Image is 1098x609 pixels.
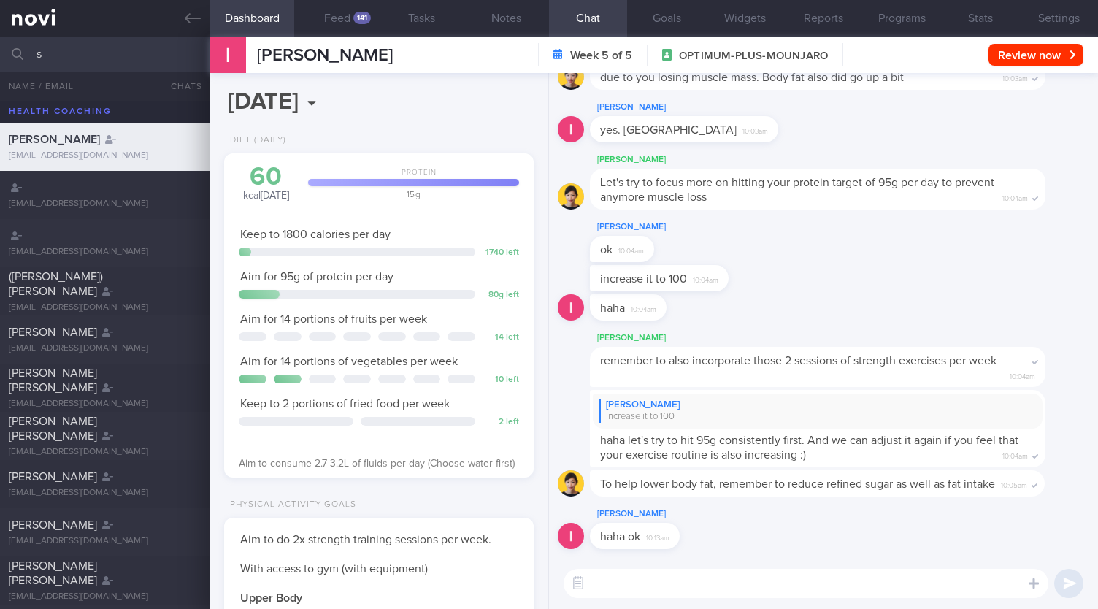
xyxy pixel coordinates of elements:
[600,302,625,314] span: haha
[240,592,302,604] strong: Upper Body
[9,326,97,338] span: [PERSON_NAME]
[9,415,97,442] span: [PERSON_NAME] [PERSON_NAME]
[1002,190,1028,204] span: 10:04am
[600,244,613,256] span: ok
[9,367,97,394] span: [PERSON_NAME] [PERSON_NAME]
[1002,448,1028,461] span: 10:04am
[600,177,994,203] span: Let's try to focus more on hitting your protein target of 95g per day to prevent anymore muscle loss
[742,123,768,137] span: 10:03am
[618,242,644,256] span: 10:04am
[9,271,103,297] span: ([PERSON_NAME]) [PERSON_NAME]
[600,531,640,543] span: haha ok
[483,332,519,343] div: 14 left
[1010,368,1035,382] span: 10:04am
[334,168,499,186] div: Protein
[9,247,201,258] div: [EMAIL_ADDRESS][DOMAIN_NAME]
[240,563,428,575] span: With access to gym (with equipment)
[483,248,519,258] div: 1740 left
[600,478,995,490] span: To help lower body fat, remember to reduce refined sugar as well as fat intake
[590,218,698,236] div: [PERSON_NAME]
[151,72,210,101] button: Chats
[9,302,201,313] div: [EMAIL_ADDRESS][DOMAIN_NAME]
[240,271,393,283] span: Aim for 95g of protein per day
[9,150,201,161] div: [EMAIL_ADDRESS][DOMAIN_NAME]
[600,355,997,367] span: remember to also incorporate those 2 sessions of strength exercises per week
[483,290,519,301] div: 80 g left
[599,399,1037,411] div: [PERSON_NAME]
[318,190,504,199] div: 15 g
[600,273,687,285] span: increase it to 100
[240,398,450,410] span: Keep to 2 portions of fried food per week
[239,164,293,203] div: kcal [DATE]
[9,519,97,531] span: [PERSON_NAME]
[9,134,100,145] span: [PERSON_NAME]
[240,534,491,545] span: Aim to do 2x strength training sessions per week.
[353,12,371,24] div: 141
[600,434,1018,461] span: haha let's try to hit 95g consistently first. And we can adjust it again if you feel that your ex...
[224,499,356,510] div: Physical Activity Goals
[240,229,391,240] span: Keep to 1800 calories per day
[224,135,286,146] div: Diet (Daily)
[9,591,201,602] div: [EMAIL_ADDRESS][DOMAIN_NAME]
[679,49,828,64] span: OPTIMUM-PLUS-MOUNJARO
[570,48,632,63] strong: Week 5 of 5
[590,151,1089,169] div: [PERSON_NAME]
[1002,70,1028,84] span: 10:03am
[590,505,723,523] div: [PERSON_NAME]
[239,164,293,190] div: 60
[9,343,201,354] div: [EMAIL_ADDRESS][DOMAIN_NAME]
[483,417,519,428] div: 2 left
[240,313,427,325] span: Aim for 14 portions of fruits per week
[599,411,1037,423] div: increase it to 100
[646,529,669,543] span: 10:13am
[9,471,97,483] span: [PERSON_NAME]
[9,560,97,586] span: [PERSON_NAME] [PERSON_NAME]
[9,488,201,499] div: [EMAIL_ADDRESS][DOMAIN_NAME]
[693,272,718,286] span: 10:04am
[9,447,201,458] div: [EMAIL_ADDRESS][DOMAIN_NAME]
[1001,477,1027,491] span: 10:05am
[9,399,201,410] div: [EMAIL_ADDRESS][DOMAIN_NAME]
[240,356,458,367] span: Aim for 14 portions of vegetables per week
[988,44,1083,66] button: Review now
[239,459,515,469] span: Aim to consume 2.7-3.2L of fluids per day (Choose water first)
[590,99,822,116] div: [PERSON_NAME]
[483,375,519,386] div: 10 left
[9,536,201,547] div: [EMAIL_ADDRESS][DOMAIN_NAME]
[631,301,656,315] span: 10:04am
[590,329,1089,347] div: [PERSON_NAME]
[600,124,737,136] span: yes. [GEOGRAPHIC_DATA]
[257,47,393,64] span: [PERSON_NAME]
[9,199,201,210] div: [EMAIL_ADDRESS][DOMAIN_NAME]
